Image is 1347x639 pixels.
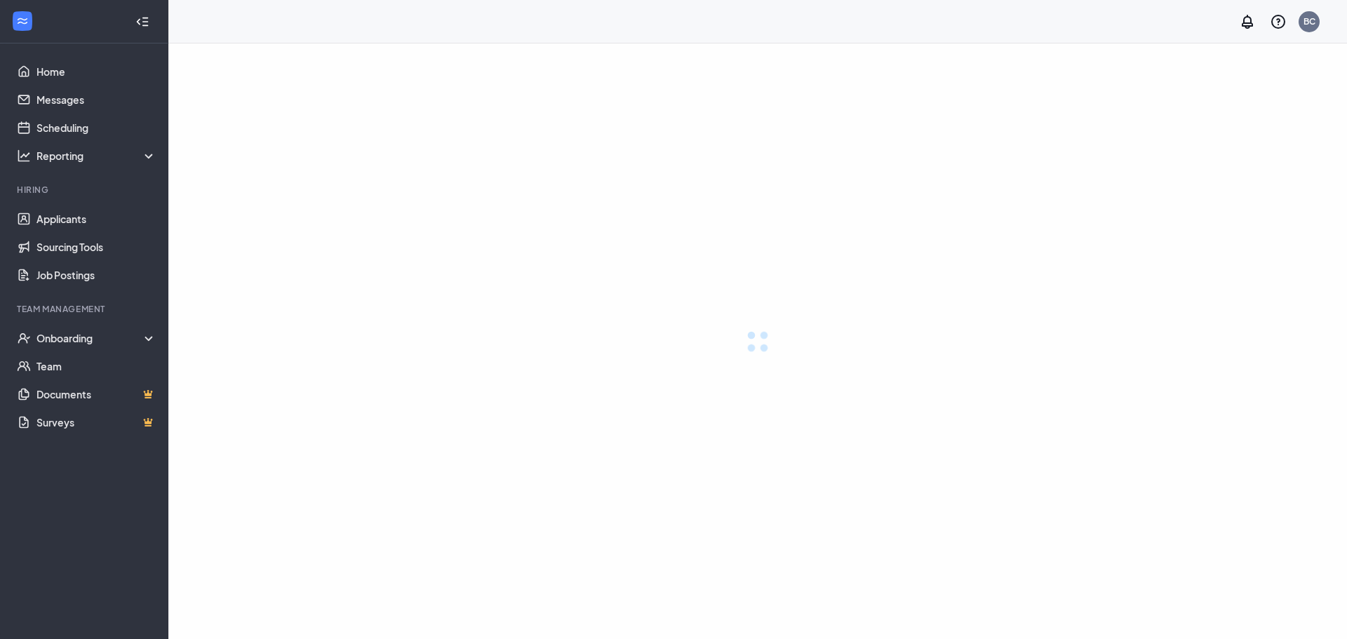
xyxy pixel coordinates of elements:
[36,261,156,289] a: Job Postings
[36,86,156,114] a: Messages
[17,331,31,345] svg: UserCheck
[1270,13,1287,30] svg: QuestionInfo
[135,15,149,29] svg: Collapse
[17,184,154,196] div: Hiring
[36,149,157,163] div: Reporting
[36,408,156,436] a: SurveysCrown
[1239,13,1256,30] svg: Notifications
[36,352,156,380] a: Team
[1304,15,1315,27] div: BC
[17,149,31,163] svg: Analysis
[36,114,156,142] a: Scheduling
[17,303,154,315] div: Team Management
[36,380,156,408] a: DocumentsCrown
[36,205,156,233] a: Applicants
[36,233,156,261] a: Sourcing Tools
[36,58,156,86] a: Home
[15,14,29,28] svg: WorkstreamLogo
[36,331,157,345] div: Onboarding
